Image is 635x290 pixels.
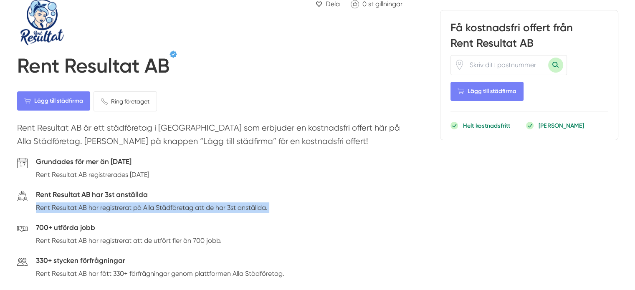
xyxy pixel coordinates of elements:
[170,50,177,58] span: Verifierat av Brankica Stojicevic
[94,91,157,111] a: Ring företaget
[465,55,548,74] input: Skriv ditt postnummer
[548,58,563,73] button: Sök med postnummer
[454,60,465,70] span: Klicka för att använda din position.
[17,121,407,152] p: Rent Resultat AB är ett städföretag i [GEOGRAPHIC_DATA] som erbjuder en kostnadsfri offert här på...
[450,20,608,55] h3: Få kostnadsfri offert från Rent Resultat AB
[450,82,524,101] : Lägg till städfirma
[36,189,268,202] h5: Rent Resultat AB har 3st anställda
[36,202,268,213] p: Rent Resultat AB har registrerat på Alla Städföretag att de har 3st anställda.
[17,54,170,81] h1: Rent Resultat AB
[454,60,465,70] svg: Pin / Karta
[36,169,149,180] p: Rent Resultat AB registrerades [DATE]
[111,97,149,106] span: Ring företaget
[17,91,90,111] : Lägg till städfirma
[36,255,284,268] h5: 330+ stycken förfrågningar
[36,268,284,279] p: Rent Resultat AB har fått 330+ förfrågningar genom plattformen Alla Städföretag.
[36,222,222,235] h5: 700+ utförda jobb
[539,121,584,130] p: [PERSON_NAME]
[36,156,149,169] h5: Grundades för mer än [DATE]
[463,121,510,130] p: Helt kostnadsfritt
[36,235,222,246] p: Rent Resultat AB har registrerat att de utfört fler än 700 jobb.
